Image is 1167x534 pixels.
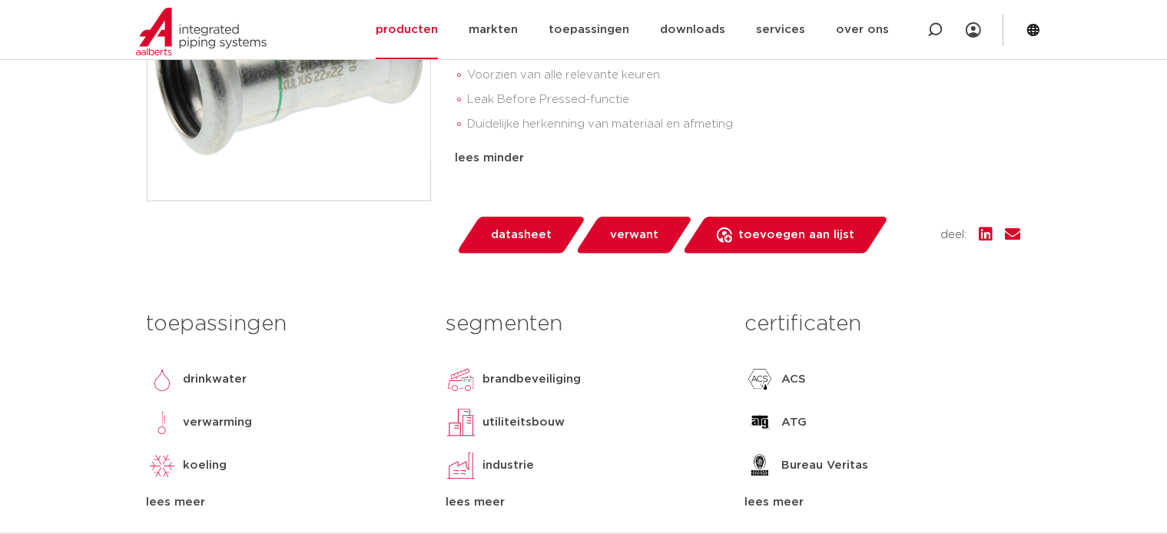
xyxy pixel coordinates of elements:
h3: toepassingen [147,309,423,340]
div: lees meer [744,493,1020,512]
img: Bureau Veritas [744,450,775,481]
p: ACS [781,370,806,389]
p: industrie [482,456,534,475]
a: datasheet [456,217,586,254]
p: brandbeveiliging [482,370,581,389]
img: drinkwater [147,364,177,395]
img: ACS [744,364,775,395]
span: datasheet [491,223,552,247]
span: toevoegen aan lijst [738,223,854,247]
p: verwarming [184,413,253,432]
img: brandbeveiliging [446,364,476,395]
p: Bureau Veritas [781,456,868,475]
img: ATG [744,407,775,438]
p: ATG [781,413,807,432]
span: deel: [941,226,967,244]
li: Voorzien van alle relevante keuren [468,63,1021,88]
h3: segmenten [446,309,721,340]
li: Leak Before Pressed-functie [468,88,1021,112]
div: lees meer [446,493,721,512]
img: industrie [446,450,476,481]
a: verwant [575,217,693,254]
p: drinkwater [184,370,247,389]
p: utiliteitsbouw [482,413,565,432]
p: koeling [184,456,227,475]
img: koeling [147,450,177,481]
img: verwarming [147,407,177,438]
div: lees minder [456,149,1021,167]
li: Duidelijke herkenning van materiaal en afmeting [468,112,1021,137]
span: verwant [610,223,658,247]
h3: certificaten [744,309,1020,340]
div: lees meer [147,493,423,512]
img: utiliteitsbouw [446,407,476,438]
